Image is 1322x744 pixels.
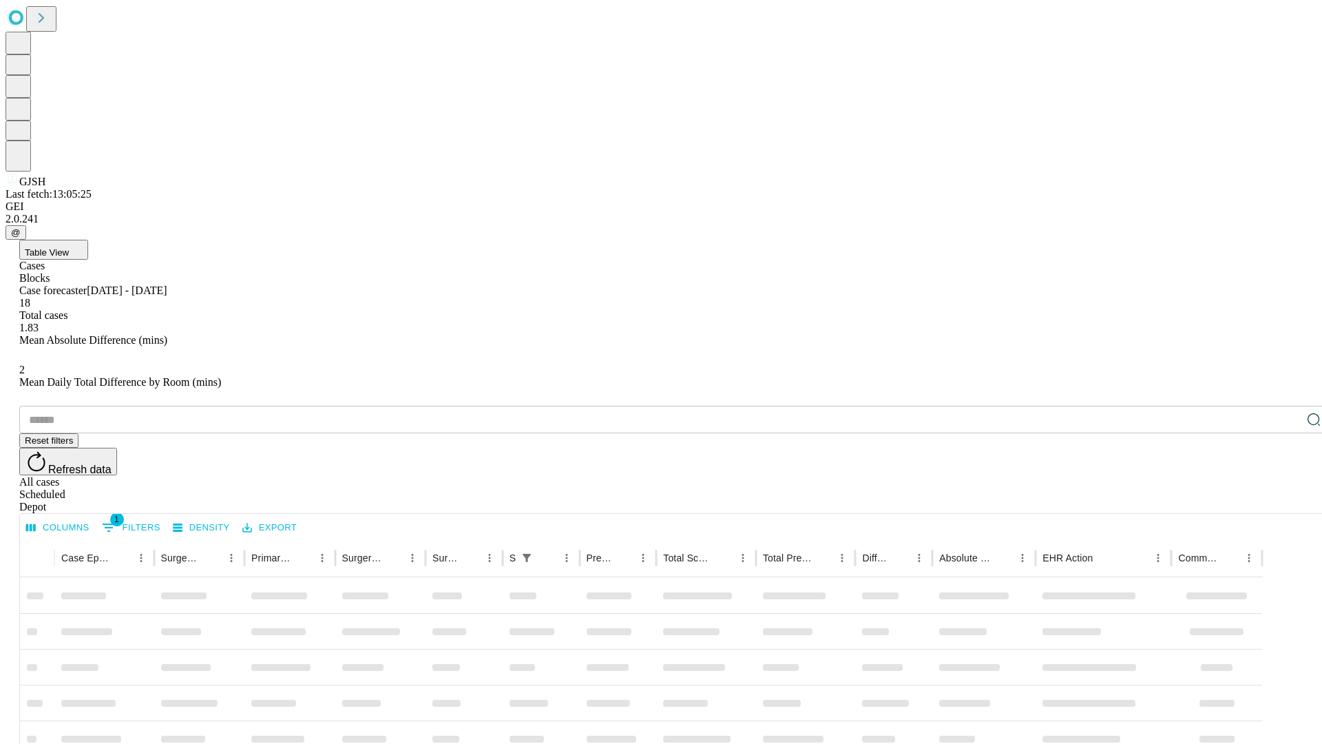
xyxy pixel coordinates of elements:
button: Sort [384,548,403,568]
button: Sort [994,548,1013,568]
span: @ [11,227,21,238]
button: Menu [1013,548,1032,568]
div: Predicted In Room Duration [587,552,613,564]
button: Menu [403,548,422,568]
div: Surgery Date [432,552,459,564]
div: Scheduled In Room Duration [510,552,516,564]
button: Sort [112,548,132,568]
span: Reset filters [25,435,73,446]
div: GEI [6,200,1316,213]
button: Sort [1220,548,1239,568]
button: Menu [1148,548,1168,568]
button: Menu [1239,548,1259,568]
div: Case Epic Id [61,552,111,564]
div: Total Predicted Duration [763,552,812,564]
button: Menu [313,548,332,568]
button: Density [169,517,233,539]
div: EHR Action [1042,552,1093,564]
button: Table View [19,240,88,260]
button: Sort [461,548,480,568]
button: Show filters [517,548,536,568]
div: Surgeon Name [161,552,201,564]
button: Sort [202,548,222,568]
span: [DATE] - [DATE] [87,285,167,296]
span: Table View [25,247,69,258]
div: Surgery Name [342,552,382,564]
button: Menu [132,548,151,568]
button: Menu [222,548,241,568]
button: Sort [714,548,733,568]
span: 2 [19,364,25,375]
button: Select columns [23,517,93,539]
div: Absolute Difference [939,552,992,564]
div: Primary Service [251,552,291,564]
button: @ [6,225,26,240]
button: Refresh data [19,448,117,475]
div: Total Scheduled Duration [663,552,713,564]
button: Sort [293,548,313,568]
span: Mean Daily Total Difference by Room (mins) [19,376,221,388]
span: Total cases [19,309,67,321]
span: GJSH [19,176,45,187]
button: Reset filters [19,433,78,448]
button: Sort [614,548,633,568]
div: 2.0.241 [6,213,1316,225]
span: Mean Absolute Difference (mins) [19,334,167,346]
div: Comments [1178,552,1218,564]
button: Sort [890,548,910,568]
button: Menu [480,548,499,568]
button: Sort [1094,548,1113,568]
div: Difference [862,552,889,564]
span: Refresh data [48,464,112,475]
span: Case forecaster [19,285,87,296]
span: 1 [110,513,124,526]
button: Show filters [98,517,164,539]
button: Export [239,517,300,539]
button: Menu [733,548,753,568]
button: Sort [813,548,832,568]
button: Menu [832,548,852,568]
button: Menu [557,548,576,568]
button: Sort [538,548,557,568]
button: Menu [633,548,653,568]
span: 1.83 [19,322,39,333]
span: Last fetch: 13:05:25 [6,188,92,200]
span: 18 [19,297,30,309]
button: Menu [910,548,929,568]
div: 1 active filter [517,548,536,568]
